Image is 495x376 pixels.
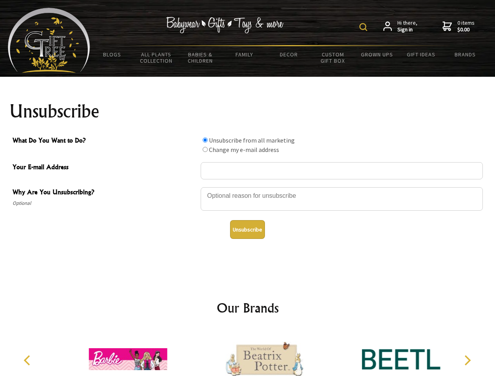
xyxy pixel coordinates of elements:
img: Babyware - Gifts - Toys and more... [8,8,90,73]
span: 0 items [457,19,475,33]
a: Brands [443,46,488,63]
button: Previous [20,352,37,369]
span: Why Are You Unsubscribing? [13,187,197,199]
a: Custom Gift Box [311,46,355,69]
a: Gift Ideas [399,46,443,63]
a: BLOGS [90,46,134,63]
label: Unsubscribe from all marketing [209,136,295,144]
a: Hi there,Sign in [383,20,417,33]
span: What Do You Want to Do? [13,136,197,147]
a: All Plants Collection [134,46,179,69]
h1: Unsubscribe [9,102,486,121]
input: Your E-mail Address [201,162,483,179]
strong: $0.00 [457,26,475,33]
img: product search [359,23,367,31]
a: Family [223,46,267,63]
label: Change my e-mail address [209,146,279,154]
button: Unsubscribe [230,220,265,239]
textarea: Why Are You Unsubscribing? [201,187,483,211]
a: Grown Ups [355,46,399,63]
img: Babywear - Gifts - Toys & more [166,17,284,33]
a: 0 items$0.00 [442,20,475,33]
h2: Our Brands [16,298,480,317]
a: Babies & Children [178,46,223,69]
input: What Do You Want to Do? [203,147,208,152]
span: Your E-mail Address [13,162,197,174]
span: Optional [13,199,197,208]
input: What Do You Want to Do? [203,137,208,143]
a: Decor [267,46,311,63]
span: Hi there, [397,20,417,33]
strong: Sign in [397,26,417,33]
button: Next [459,352,476,369]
